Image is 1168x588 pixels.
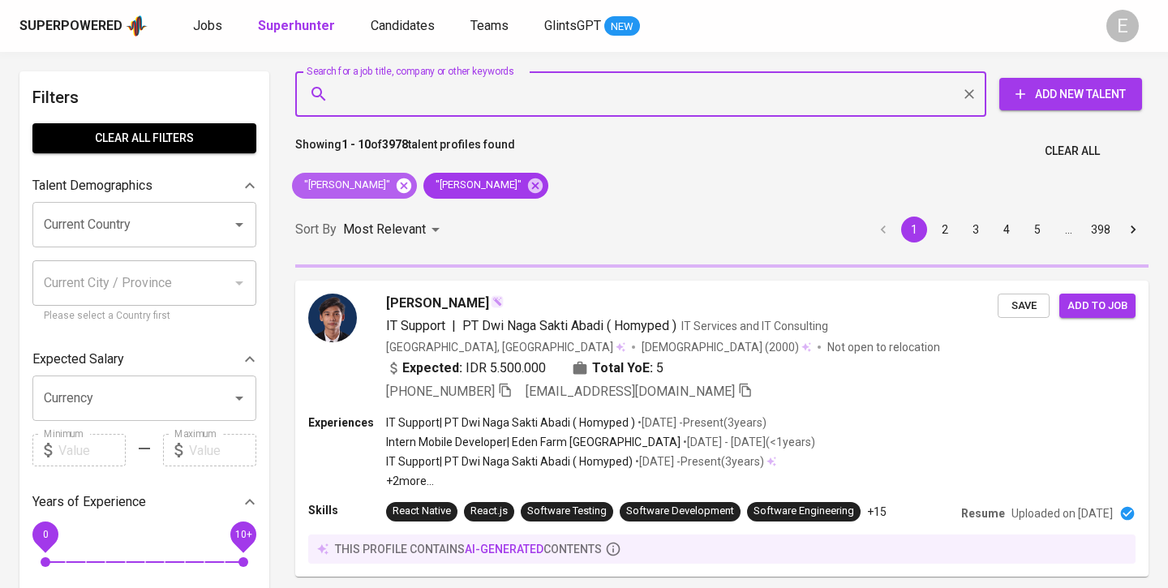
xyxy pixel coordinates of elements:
[126,14,148,38] img: app logo
[32,170,256,202] div: Talent Demographics
[386,358,546,378] div: IDR 5.500.000
[386,339,625,355] div: [GEOGRAPHIC_DATA], [GEOGRAPHIC_DATA]
[961,505,1005,521] p: Resume
[1011,505,1113,521] p: Uploaded on [DATE]
[386,453,633,470] p: IT Support | PT Dwi Naga Sakti Abadi ( Homyped)
[656,358,663,378] span: 5
[1055,221,1081,238] div: …
[604,19,640,35] span: NEW
[371,18,435,33] span: Candidates
[526,384,735,399] span: [EMAIL_ADDRESS][DOMAIN_NAME]
[382,138,408,151] b: 3978
[32,486,256,518] div: Years of Experience
[45,128,243,148] span: Clear All filters
[193,16,225,36] a: Jobs
[1038,136,1106,166] button: Clear All
[1059,294,1136,319] button: Add to job
[1012,84,1129,105] span: Add New Talent
[470,504,508,519] div: React.js
[343,220,426,239] p: Most Relevant
[402,358,462,378] b: Expected:
[258,18,335,33] b: Superhunter
[901,217,927,242] button: page 1
[32,492,146,512] p: Years of Experience
[827,339,940,355] p: Not open to relocation
[681,434,815,450] p: • [DATE] - [DATE] ( <1 years )
[292,178,400,193] span: "[PERSON_NAME]"
[386,434,681,450] p: Intern Mobile Developer | Eden Farm [GEOGRAPHIC_DATA]
[868,217,1149,242] nav: pagination navigation
[308,502,386,518] p: Skills
[44,308,245,324] p: Please select a Country first
[462,318,676,333] span: PT Dwi Naga Sakti Abadi ( Homyped )
[58,434,126,466] input: Value
[228,387,251,410] button: Open
[470,18,509,33] span: Teams
[491,295,504,308] img: magic_wand.svg
[452,316,456,336] span: |
[193,18,222,33] span: Jobs
[544,16,640,36] a: GlintsGPT NEW
[681,320,828,333] span: IT Services and IT Consulting
[1086,217,1115,242] button: Go to page 398
[386,473,815,489] p: +2 more ...
[371,16,438,36] a: Candidates
[1120,217,1146,242] button: Go to next page
[527,504,607,519] div: Software Testing
[292,173,417,199] div: "[PERSON_NAME]"
[234,529,251,540] span: 10+
[189,434,256,466] input: Value
[1106,10,1139,42] div: E
[386,318,445,333] span: IT Support
[308,414,386,431] p: Experiences
[932,217,958,242] button: Go to page 2
[470,16,512,36] a: Teams
[341,138,371,151] b: 1 - 10
[867,504,887,520] p: +15
[754,504,854,519] div: Software Engineering
[1024,217,1050,242] button: Go to page 5
[958,83,981,105] button: Clear
[32,84,256,110] h6: Filters
[386,294,489,313] span: [PERSON_NAME]
[386,414,635,431] p: IT Support | PT Dwi Naga Sakti Abadi ( Homyped )
[998,294,1050,319] button: Save
[423,173,548,199] div: "[PERSON_NAME]"
[544,18,601,33] span: GlintsGPT
[32,123,256,153] button: Clear All filters
[335,541,602,557] p: this profile contains contents
[642,339,765,355] span: [DEMOGRAPHIC_DATA]
[1067,297,1127,315] span: Add to job
[228,213,251,236] button: Open
[626,504,734,519] div: Software Development
[592,358,653,378] b: Total YoE:
[32,176,152,195] p: Talent Demographics
[32,350,124,369] p: Expected Salary
[386,384,495,399] span: [PHONE_NUMBER]
[42,529,48,540] span: 0
[633,453,764,470] p: • [DATE] - Present ( 3 years )
[393,504,451,519] div: React Native
[642,339,811,355] div: (2000)
[1045,141,1100,161] span: Clear All
[295,220,337,239] p: Sort By
[423,178,531,193] span: "[PERSON_NAME]"
[1006,297,1041,315] span: Save
[308,294,357,342] img: bba4c055505e08273ea9ba424f3a903e.jpg
[465,543,543,556] span: AI-generated
[19,17,122,36] div: Superpowered
[343,215,445,245] div: Most Relevant
[994,217,1020,242] button: Go to page 4
[258,16,338,36] a: Superhunter
[295,136,515,166] p: Showing of talent profiles found
[32,343,256,376] div: Expected Salary
[999,78,1142,110] button: Add New Talent
[963,217,989,242] button: Go to page 3
[635,414,766,431] p: • [DATE] - Present ( 3 years )
[19,14,148,38] a: Superpoweredapp logo
[295,281,1149,577] a: [PERSON_NAME]IT Support|PT Dwi Naga Sakti Abadi ( Homyped )IT Services and IT Consulting[GEOGRAPH...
